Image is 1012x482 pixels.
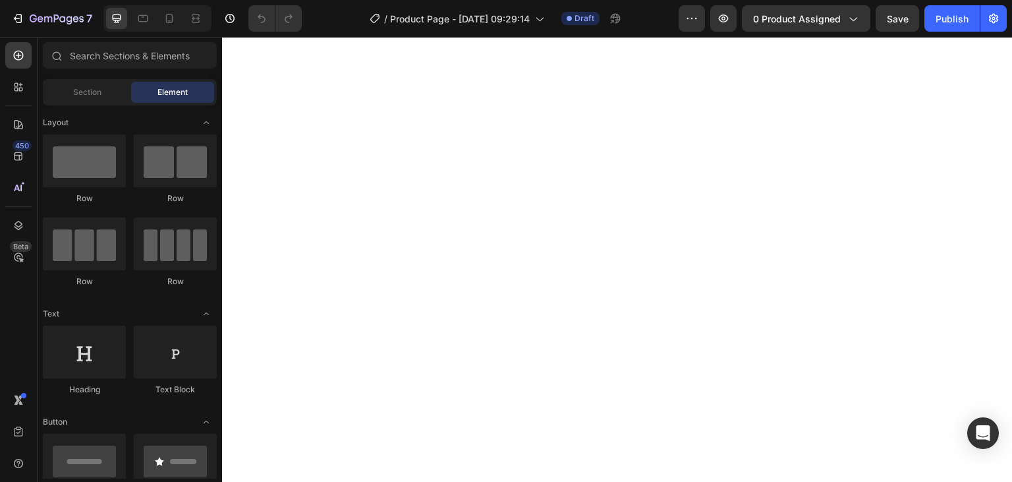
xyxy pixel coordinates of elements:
[73,86,101,98] span: Section
[13,140,32,151] div: 450
[134,384,217,396] div: Text Block
[157,86,188,98] span: Element
[196,112,217,133] span: Toggle open
[384,12,387,26] span: /
[753,12,841,26] span: 0 product assigned
[876,5,919,32] button: Save
[5,5,98,32] button: 7
[86,11,92,26] p: 7
[222,37,1012,482] iframe: Design area
[134,193,217,204] div: Row
[43,416,67,428] span: Button
[575,13,594,24] span: Draft
[134,276,217,287] div: Row
[196,303,217,324] span: Toggle open
[43,193,126,204] div: Row
[887,13,909,24] span: Save
[967,417,999,449] div: Open Intercom Messenger
[43,276,126,287] div: Row
[248,5,302,32] div: Undo/Redo
[43,117,69,129] span: Layout
[742,5,870,32] button: 0 product assigned
[43,384,126,396] div: Heading
[10,241,32,252] div: Beta
[936,12,969,26] div: Publish
[43,308,59,320] span: Text
[43,42,217,69] input: Search Sections & Elements
[924,5,980,32] button: Publish
[196,411,217,433] span: Toggle open
[390,12,530,26] span: Product Page - [DATE] 09:29:14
